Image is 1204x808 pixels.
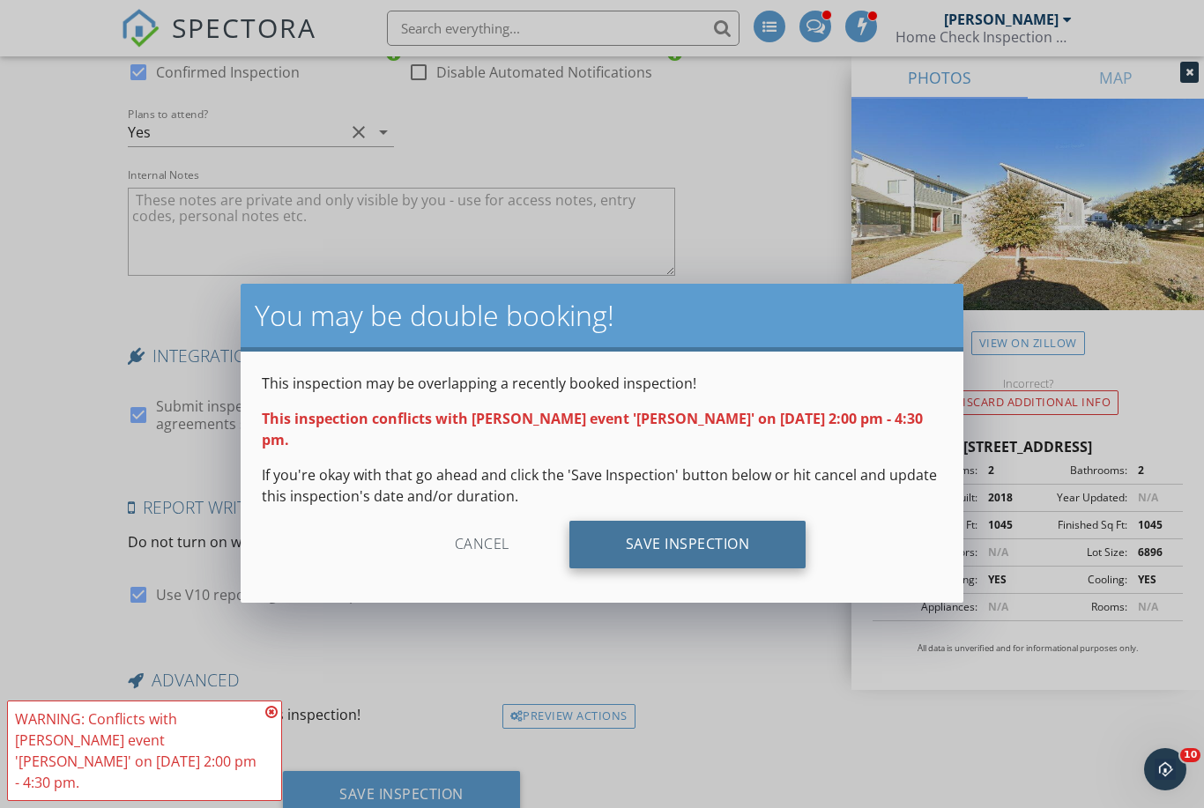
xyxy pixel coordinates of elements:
div: WARNING: Conflicts with [PERSON_NAME] event '[PERSON_NAME]' on [DATE] 2:00 pm - 4:30 pm. [15,708,260,793]
strong: This inspection conflicts with [PERSON_NAME] event '[PERSON_NAME]' on [DATE] 2:00 pm - 4:30 pm. [262,409,923,449]
span: 10 [1180,748,1200,762]
h2: You may be double booking! [255,298,949,333]
div: Save Inspection [569,521,806,568]
p: If you're okay with that go ahead and click the 'Save Inspection' button below or hit cancel and ... [262,464,942,507]
iframe: Intercom live chat [1144,748,1186,790]
p: This inspection may be overlapping a recently booked inspection! [262,373,942,394]
div: Cancel [398,521,566,568]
